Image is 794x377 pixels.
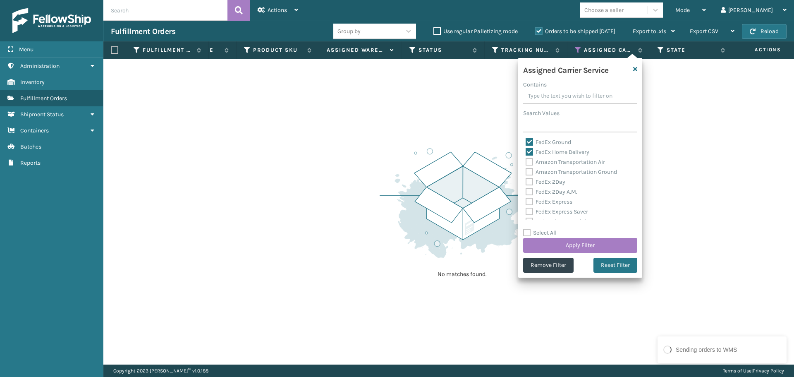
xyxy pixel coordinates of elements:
[676,346,737,354] div: Sending orders to WMS
[20,79,45,86] span: Inventory
[667,46,717,54] label: State
[523,89,637,104] input: Type the text you wish to filter on
[526,178,565,185] label: FedEx 2Day
[501,46,551,54] label: Tracking Number
[526,188,577,195] label: FedEx 2Day A.M.
[523,80,547,89] label: Contains
[523,229,557,236] label: Select All
[584,6,624,14] div: Choose a seller
[523,258,574,273] button: Remove Filter
[20,159,41,166] span: Reports
[690,28,718,35] span: Export CSV
[526,198,572,205] label: FedEx Express
[327,46,386,54] label: Assigned Warehouse
[593,258,637,273] button: Reset Filter
[523,109,560,118] label: Search Values
[584,46,634,54] label: Assigned Carrier Service
[20,95,67,102] span: Fulfillment Orders
[433,28,518,35] label: Use regular Palletizing mode
[143,46,193,54] label: Fulfillment Order Id
[526,149,589,156] label: FedEx Home Delivery
[523,238,637,253] button: Apply Filter
[526,158,605,166] label: Amazon Transportation Air
[111,26,175,36] h3: Fulfillment Orders
[526,168,617,175] label: Amazon Transportation Ground
[419,46,469,54] label: Status
[268,7,287,14] span: Actions
[20,127,49,134] span: Containers
[633,28,666,35] span: Export to .xls
[526,218,590,225] label: FedEx First Overnight
[113,365,208,377] p: Copyright 2023 [PERSON_NAME]™ v 1.0.188
[535,28,615,35] label: Orders to be shipped [DATE]
[20,62,60,70] span: Administration
[19,46,33,53] span: Menu
[337,27,361,36] div: Group by
[523,63,609,75] h4: Assigned Carrier Service
[526,208,588,215] label: FedEx Express Saver
[729,43,786,57] span: Actions
[253,46,303,54] label: Product SKU
[20,143,41,150] span: Batches
[742,24,787,39] button: Reload
[675,7,690,14] span: Mode
[12,8,91,33] img: logo
[526,139,571,146] label: FedEx Ground
[20,111,64,118] span: Shipment Status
